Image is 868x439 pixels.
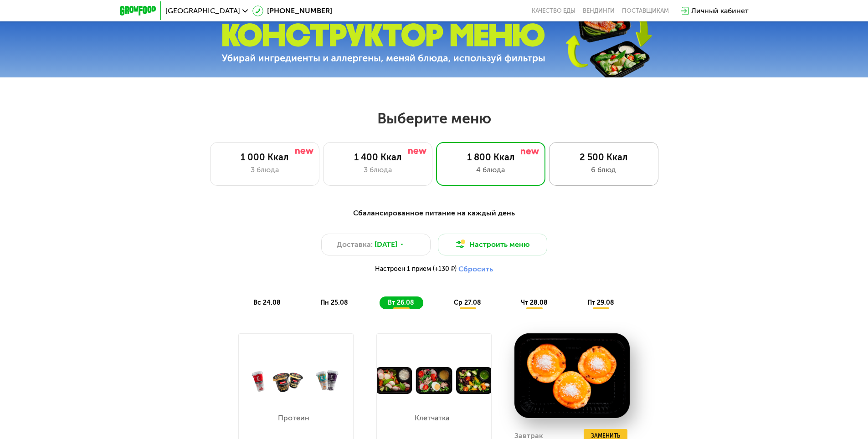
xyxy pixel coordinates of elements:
[532,7,575,15] a: Качество еды
[29,109,839,128] h2: Выберите меню
[622,7,669,15] div: поставщикам
[521,299,548,306] span: чт 28.08
[220,152,310,163] div: 1 000 Ккал
[412,414,452,422] p: Клетчатка
[220,164,310,175] div: 3 блюда
[252,5,332,16] a: [PHONE_NUMBER]
[438,234,547,255] button: Настроить меню
[587,299,614,306] span: пт 29.08
[375,266,457,272] span: Настроен 1 прием (+130 ₽)
[559,164,649,175] div: 6 блюд
[164,208,704,219] div: Сбалансированное питание на каждый день
[333,152,423,163] div: 1 400 Ккал
[388,299,414,306] span: вт 26.08
[446,152,536,163] div: 1 800 Ккал
[446,164,536,175] div: 4 блюда
[165,7,240,15] span: [GEOGRAPHIC_DATA]
[559,152,649,163] div: 2 500 Ккал
[691,5,749,16] div: Личный кабинет
[337,239,373,250] span: Доставка:
[375,239,397,250] span: [DATE]
[274,414,313,422] p: Протеин
[458,265,493,274] button: Сбросить
[333,164,423,175] div: 3 блюда
[320,299,348,306] span: пн 25.08
[253,299,281,306] span: вс 24.08
[583,7,615,15] a: Вендинги
[454,299,481,306] span: ср 27.08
